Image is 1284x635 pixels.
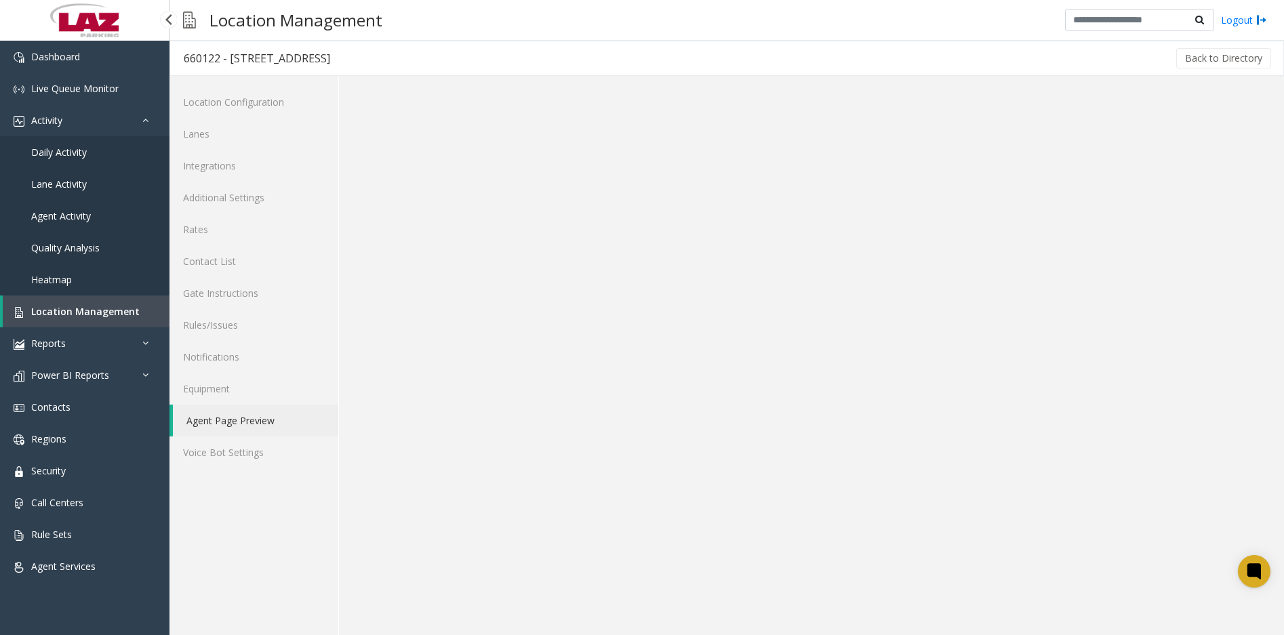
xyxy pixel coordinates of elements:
[14,339,24,350] img: 'icon'
[31,369,109,382] span: Power BI Reports
[14,84,24,95] img: 'icon'
[183,3,196,37] img: pageIcon
[14,307,24,318] img: 'icon'
[31,496,83,509] span: Call Centers
[169,182,338,213] a: Additional Settings
[14,434,24,445] img: 'icon'
[14,466,24,477] img: 'icon'
[31,146,87,159] span: Daily Activity
[14,116,24,127] img: 'icon'
[169,309,338,341] a: Rules/Issues
[31,273,72,286] span: Heatmap
[31,464,66,477] span: Security
[14,371,24,382] img: 'icon'
[14,403,24,413] img: 'icon'
[31,50,80,63] span: Dashboard
[169,213,338,245] a: Rates
[3,295,169,327] a: Location Management
[184,49,330,67] div: 660122 - [STREET_ADDRESS]
[173,405,338,436] a: Agent Page Preview
[169,277,338,309] a: Gate Instructions
[169,245,338,277] a: Contact List
[31,560,96,573] span: Agent Services
[31,528,72,541] span: Rule Sets
[169,373,338,405] a: Equipment
[31,432,66,445] span: Regions
[1176,48,1271,68] button: Back to Directory
[169,436,338,468] a: Voice Bot Settings
[14,52,24,63] img: 'icon'
[1221,13,1267,27] a: Logout
[14,530,24,541] img: 'icon'
[169,118,338,150] a: Lanes
[31,305,140,318] span: Location Management
[31,337,66,350] span: Reports
[31,241,100,254] span: Quality Analysis
[31,114,62,127] span: Activity
[31,178,87,190] span: Lane Activity
[14,562,24,573] img: 'icon'
[14,498,24,509] img: 'icon'
[1256,13,1267,27] img: logout
[31,82,119,95] span: Live Queue Monitor
[169,341,338,373] a: Notifications
[203,3,389,37] h3: Location Management
[31,401,71,413] span: Contacts
[169,86,338,118] a: Location Configuration
[31,209,91,222] span: Agent Activity
[169,150,338,182] a: Integrations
